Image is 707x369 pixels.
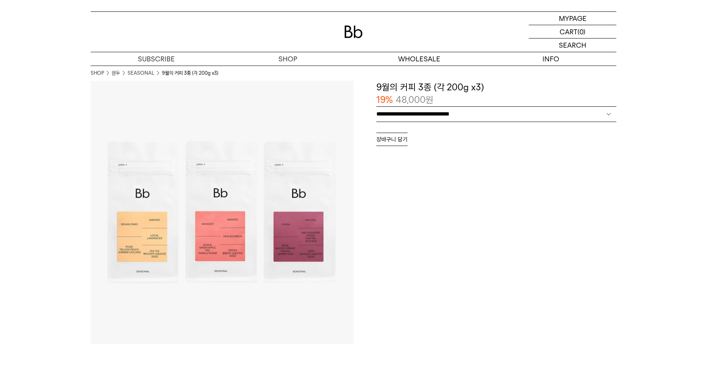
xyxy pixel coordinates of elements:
p: SEARCH [559,39,586,52]
p: (0) [577,25,585,38]
a: SHOP [91,69,104,77]
a: SHOP [222,52,353,66]
a: SUBSCRIBE [91,52,222,66]
span: 원 [425,94,433,105]
img: 9월의 커피 3종 (각 200g x3) [91,81,353,344]
h3: 9월의 커피 3종 (각 200g x3) [376,81,616,94]
p: 19% [376,93,393,106]
a: 원두 [112,69,120,77]
button: 장바구니 담기 [376,133,408,146]
p: MYPAGE [559,12,587,25]
p: CART [560,25,577,38]
li: 9월의 커피 3종 (각 200g x3) [162,69,218,77]
p: WHOLESALE [353,52,485,66]
img: 로고 [344,26,363,38]
p: INFO [485,52,616,66]
a: CART (0) [529,25,616,39]
p: 48,000 [396,93,433,106]
a: MYPAGE [529,12,616,25]
a: SEASONAL [128,69,154,77]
